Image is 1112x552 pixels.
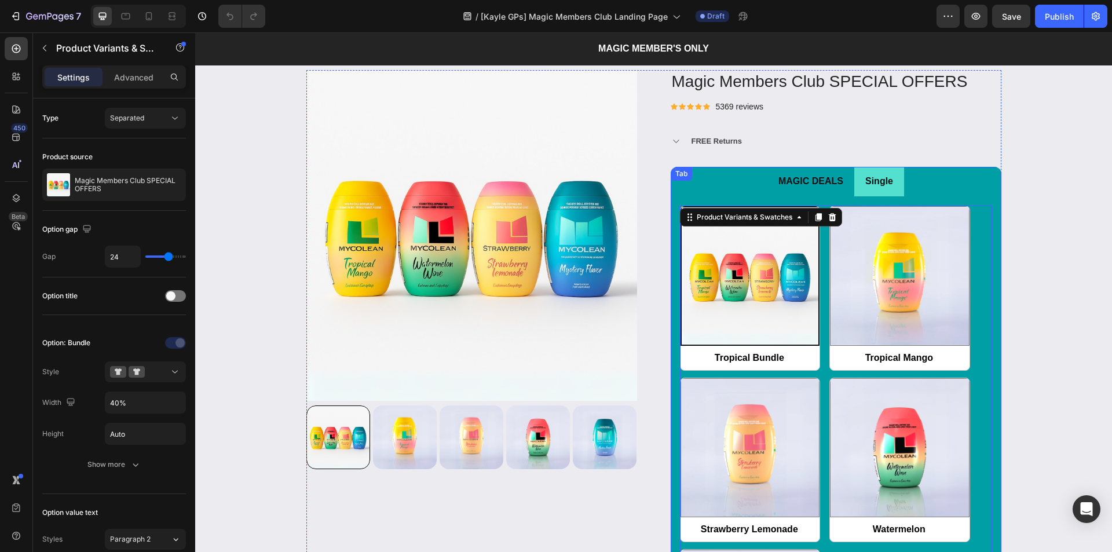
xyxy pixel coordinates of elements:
button: Separated [105,108,186,129]
div: Option: Bundle [42,338,90,348]
button: 7 [5,5,86,28]
iframe: Design area [195,32,1112,552]
div: Product source [42,152,93,162]
input: Auto [105,246,140,267]
span: Strawberry Lemonade [485,484,624,510]
input: Auto [105,392,185,413]
div: Tab [478,136,495,147]
div: Option title [42,291,78,301]
div: Style [42,367,59,377]
div: Undo/Redo [218,5,265,28]
div: Publish [1045,10,1074,23]
button: Show more [42,454,186,475]
button: Publish [1035,5,1084,28]
span: Draft [707,11,725,21]
button: Save [992,5,1030,28]
span: Paragraph 2 [110,534,151,544]
div: Option value text [42,507,98,518]
button: Paragraph 2 [105,529,186,550]
div: Option gap [42,222,94,237]
div: Styles [42,534,63,544]
div: Show more [87,459,141,470]
h1: Magic Members Club SPECIAL OFFERS [475,38,806,61]
p: Product Variants & Swatches [56,41,155,55]
div: FREE Returns [495,101,548,116]
p: Settings [57,71,90,83]
p: Magic Members Club SPECIAL OFFERS [75,177,181,193]
img: product feature img [47,173,70,196]
span: [Kayle GPs] Magic Members Club Landing Page [481,10,668,23]
span: Watermelon [634,484,774,510]
input: Auto [105,423,185,444]
p: Single [670,141,698,158]
div: Width [42,395,78,411]
div: Open Intercom Messenger [1073,495,1100,523]
div: Type [42,113,58,123]
div: Beta [9,212,28,221]
span: Save [1002,12,1021,21]
div: Rich Text Editor. Editing area: main [668,139,700,159]
p: 5369 reviews [521,67,569,82]
span: / [475,10,478,23]
p: MAGIC DEALS [583,141,648,158]
p: 7 [76,9,81,23]
div: Product Variants & Swatches [499,180,599,190]
div: Gap [42,251,56,262]
span: Tropical Bundle [485,313,624,338]
p: Advanced [114,71,153,83]
span: Tropical Mango [634,313,774,338]
div: 450 [11,123,28,133]
span: Separated [110,114,144,122]
div: Rich Text Editor. Editing area: main [581,139,650,159]
div: Height [42,429,64,439]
